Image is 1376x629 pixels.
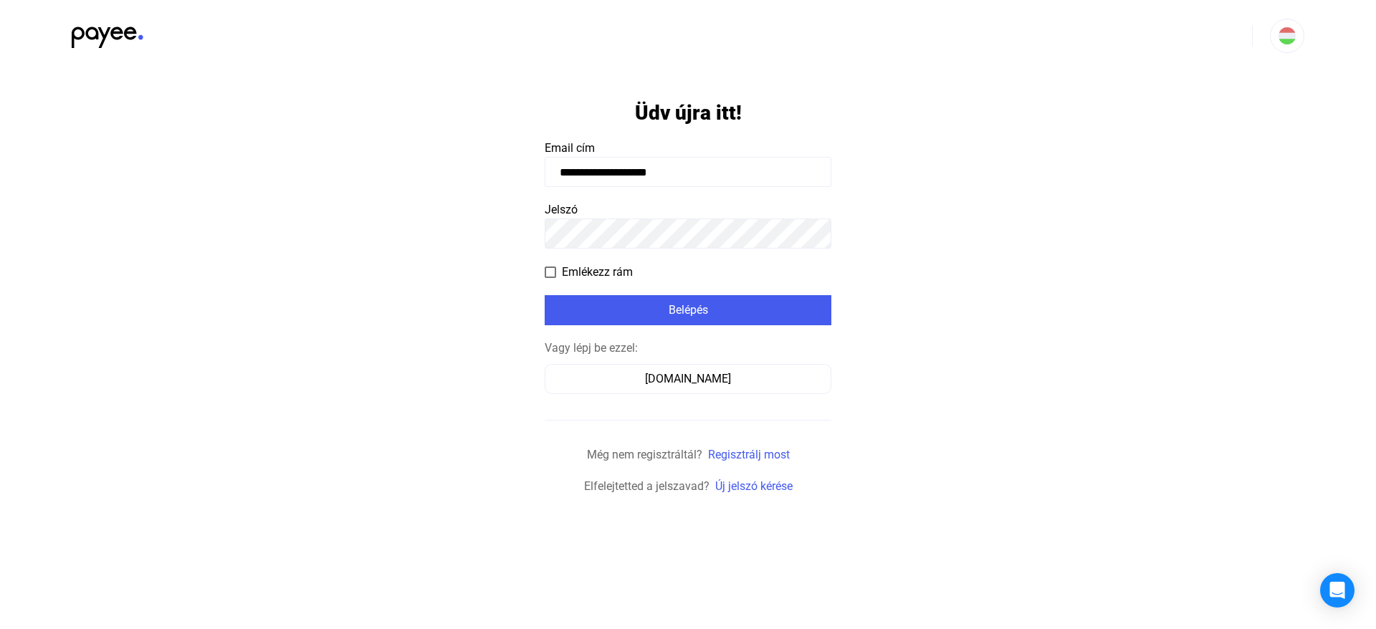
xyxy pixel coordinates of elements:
[1270,19,1304,53] button: HU
[635,100,742,125] h1: Üdv újra itt!
[545,340,831,357] div: Vagy lépj be ezzel:
[545,364,831,394] button: [DOMAIN_NAME]
[550,370,826,388] div: [DOMAIN_NAME]
[562,264,633,281] span: Emlékezz rám
[708,448,790,461] a: Regisztrálj most
[1320,573,1354,608] div: Open Intercom Messenger
[587,448,702,461] span: Még nem regisztráltál?
[549,302,827,319] div: Belépés
[545,295,831,325] button: Belépés
[545,141,595,155] span: Email cím
[1279,27,1296,44] img: HU
[72,19,143,48] img: black-payee-blue-dot.svg
[545,203,578,216] span: Jelszó
[715,479,793,493] a: Új jelszó kérése
[584,479,709,493] span: Elfelejtetted a jelszavad?
[545,372,831,385] a: [DOMAIN_NAME]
